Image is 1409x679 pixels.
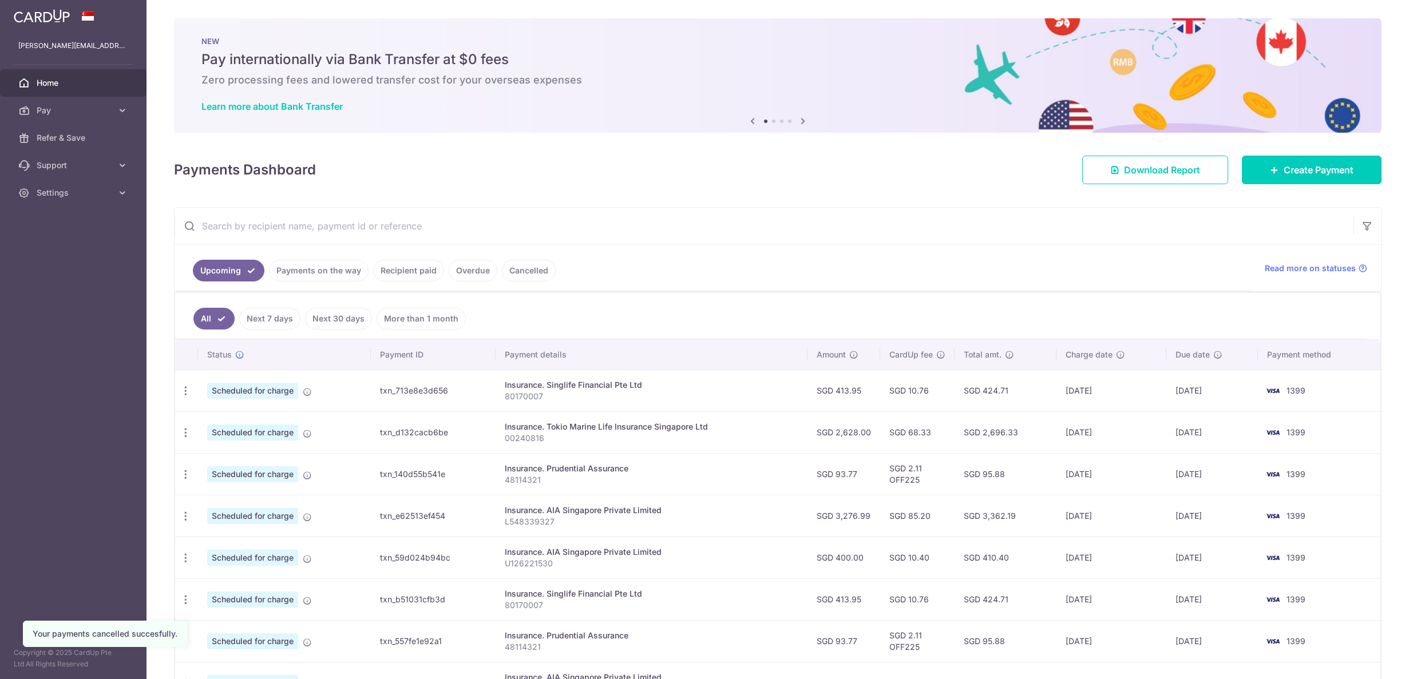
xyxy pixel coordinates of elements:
span: Pay [37,105,112,116]
span: Scheduled for charge [207,383,298,399]
span: Scheduled for charge [207,466,298,482]
td: [DATE] [1166,578,1258,620]
div: Insurance. Prudential Assurance [505,463,798,474]
td: SGD 10.76 [880,370,955,411]
td: SGD 85.20 [880,495,955,537]
a: Read more on statuses [1265,263,1367,274]
td: [DATE] [1056,411,1166,453]
span: 1399 [1287,636,1305,646]
td: SGD 410.40 [955,537,1057,578]
span: 1399 [1287,469,1305,479]
span: Charge date [1066,349,1113,360]
a: Upcoming [193,260,264,281]
td: [DATE] [1166,620,1258,662]
span: CardUp fee [889,349,933,360]
span: Create Payment [1284,163,1353,177]
span: Total amt. [964,349,1002,360]
p: L548339327 [505,516,798,527]
a: Next 7 days [239,308,300,329]
td: SGD 424.71 [955,578,1057,620]
td: SGD 68.33 [880,411,955,453]
td: [DATE] [1056,453,1166,495]
span: 1399 [1287,553,1305,562]
td: SGD 2.11 OFF225 [880,620,955,662]
td: SGD 95.88 [955,453,1057,495]
td: txn_e62513ef454 [371,495,496,537]
img: Bank Card [1261,384,1284,398]
span: Scheduled for charge [207,633,298,649]
td: [DATE] [1056,537,1166,578]
a: All [193,308,235,329]
td: [DATE] [1166,370,1258,411]
p: 00240816 [505,432,798,444]
td: txn_59d024b94bc [371,537,496,578]
p: 48114321 [505,641,798,653]
p: 48114321 [505,474,798,486]
img: Bank transfer banner [174,18,1382,133]
p: 80170007 [505,599,798,611]
img: Bank Card [1261,467,1284,481]
th: Payment method [1258,340,1380,370]
p: NEW [201,37,1354,46]
p: [PERSON_NAME][EMAIL_ADDRESS][PERSON_NAME][DOMAIN_NAME] [18,40,128,51]
td: SGD 2,696.33 [955,411,1057,453]
img: Bank Card [1261,426,1284,439]
p: U126221530 [505,558,798,569]
span: Scheduled for charge [207,508,298,524]
td: [DATE] [1056,495,1166,537]
span: Scheduled for charge [207,550,298,566]
a: Overdue [449,260,497,281]
h5: Pay internationally via Bank Transfer at $0 fees [201,50,1354,69]
td: SGD 2,628.00 [808,411,880,453]
td: txn_b51031cfb3d [371,578,496,620]
span: 1399 [1287,594,1305,604]
th: Payment ID [371,340,496,370]
input: Search by recipient name, payment id or reference [175,208,1353,244]
td: SGD 413.95 [808,370,880,411]
td: [DATE] [1056,620,1166,662]
td: txn_713e8e3d656 [371,370,496,411]
span: Refer & Save [37,132,112,144]
td: SGD 10.76 [880,578,955,620]
a: Cancelled [502,260,556,281]
td: [DATE] [1056,578,1166,620]
th: Payment details [496,340,807,370]
td: SGD 413.95 [808,578,880,620]
span: Support [37,160,112,171]
h6: Zero processing fees and lowered transfer cost for your overseas expenses [201,73,1354,87]
td: SGD 95.88 [955,620,1057,662]
img: Bank Card [1261,509,1284,523]
iframe: Opens a widget where you can find more information [1336,645,1398,673]
span: 1399 [1287,386,1305,395]
span: Status [207,349,232,360]
span: Download Report [1124,163,1200,177]
td: [DATE] [1166,537,1258,578]
td: SGD 93.77 [808,453,880,495]
a: More than 1 month [377,308,466,329]
a: Learn more about Bank Transfer [201,101,343,112]
span: Scheduled for charge [207,591,298,607]
td: txn_140d55b541e [371,453,496,495]
td: SGD 3,362.19 [955,495,1057,537]
a: Next 30 days [305,308,372,329]
td: txn_557fe1e92a1 [371,620,496,662]
h4: Payments Dashboard [174,160,316,180]
a: Recipient paid [373,260,444,281]
img: Bank Card [1261,634,1284,648]
div: Insurance. Singlife Financial Pte Ltd [505,379,798,391]
span: Amount [817,349,846,360]
td: SGD 93.77 [808,620,880,662]
td: [DATE] [1166,453,1258,495]
td: SGD 400.00 [808,537,880,578]
div: Your payments cancelled succesfully. [33,628,177,640]
span: Due date [1176,349,1210,360]
img: Bank Card [1261,551,1284,565]
td: [DATE] [1166,411,1258,453]
span: 1399 [1287,511,1305,521]
div: Insurance. Prudential Assurance [505,630,798,641]
img: CardUp [14,9,70,23]
p: 80170007 [505,391,798,402]
td: txn_d132cacb6be [371,411,496,453]
a: Create Payment [1242,156,1382,184]
td: SGD 3,276.99 [808,495,880,537]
